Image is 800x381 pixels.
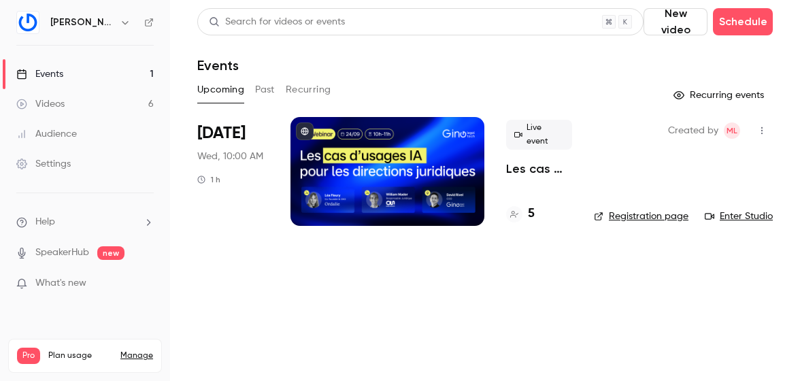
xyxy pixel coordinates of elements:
[594,210,688,223] a: Registration page
[16,215,154,229] li: help-dropdown-opener
[16,97,65,111] div: Videos
[705,210,773,223] a: Enter Studio
[255,79,275,101] button: Past
[137,278,154,290] iframe: Noticeable Trigger
[506,205,535,223] a: 5
[197,57,239,73] h1: Events
[35,276,86,291] span: What's new
[197,117,269,226] div: Sep 24 Wed, 10:00 AM (Europe/Paris)
[17,348,40,364] span: Pro
[197,150,263,163] span: Wed, 10:00 AM
[97,246,124,260] span: new
[197,122,246,144] span: [DATE]
[197,174,220,185] div: 1 h
[724,122,740,139] span: Miriam Lachnit
[528,205,535,223] h4: 5
[644,8,707,35] button: New video
[209,15,345,29] div: Search for videos or events
[506,120,572,150] span: Live event
[17,12,39,33] img: Gino LegalTech
[667,84,773,106] button: Recurring events
[16,127,77,141] div: Audience
[16,157,71,171] div: Settings
[668,122,718,139] span: Created by
[506,161,572,177] a: Les cas d’usages IA pour les directions juridiques
[16,67,63,81] div: Events
[727,122,737,139] span: ML
[35,215,55,229] span: Help
[35,246,89,260] a: SpeakerHub
[197,79,244,101] button: Upcoming
[48,350,112,361] span: Plan usage
[286,79,331,101] button: Recurring
[50,16,114,29] h6: [PERSON_NAME]
[120,350,153,361] a: Manage
[713,8,773,35] button: Schedule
